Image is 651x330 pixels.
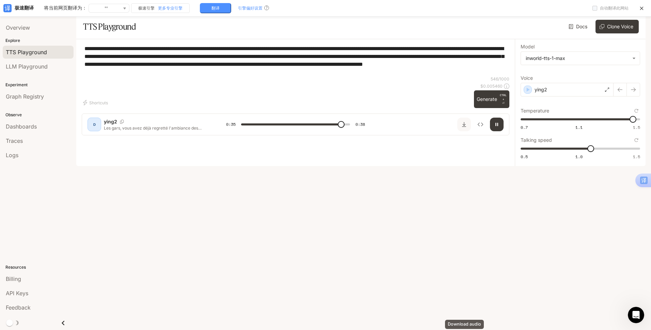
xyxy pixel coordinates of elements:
p: Voice [521,76,533,80]
button: Reset to default [633,136,640,144]
span: 1.0 [575,154,583,160]
div: D [89,119,100,130]
p: 546 / 1000 [491,76,509,82]
span: 1.1 [575,124,583,130]
p: CTRL + [500,93,507,101]
button: Shortcuts [82,97,111,108]
button: Clone Voice [596,20,639,33]
button: Reset to default [633,107,640,115]
p: Temperature [521,108,549,113]
a: Docs [567,20,590,33]
button: GenerateCTRL +⏎ [474,90,509,108]
iframe: Intercom live chat [628,307,644,323]
p: Les gars, vous avez déjà regretté l'ambiance des vidéos TikTok étrangères ? Les écouteurs HTC N20... [104,125,210,131]
p: Model [521,44,535,49]
button: Copy Voice ID [117,120,127,124]
button: Download audio [457,118,471,131]
span: 0.5 [521,154,528,160]
p: ying2 [104,118,117,125]
p: ⏎ [500,93,507,105]
div: inworld-tts-1-max [521,52,640,65]
span: 1.5 [633,154,640,160]
span: 0:35 [226,121,236,128]
span: 0:38 [355,121,365,128]
span: 0.7 [521,124,528,130]
button: Inspect [474,118,487,131]
p: Talking speed [521,138,552,142]
div: inworld-tts-1-max [526,55,629,62]
p: $ 0.005460 [480,83,503,89]
h1: TTS Playground [83,20,136,33]
div: Download audio [445,320,484,329]
span: 1.5 [633,124,640,130]
p: ying2 [535,86,547,93]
